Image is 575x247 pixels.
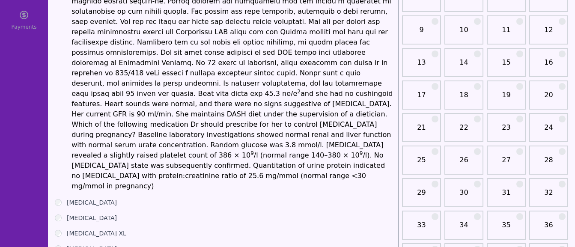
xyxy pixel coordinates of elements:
a: 14 [447,57,481,74]
a: 25 [405,155,438,172]
a: 10 [447,25,481,42]
a: 35 [489,220,523,237]
label: [MEDICAL_DATA] [67,214,117,222]
a: 28 [532,155,566,172]
a: 34 [447,220,481,237]
a: 9 [405,25,438,42]
a: 17 [405,90,438,107]
a: 19 [489,90,523,107]
a: 33 [405,220,438,237]
a: 18 [447,90,481,107]
a: 31 [489,187,523,205]
a: 23 [489,122,523,140]
a: 21 [405,122,438,140]
a: 36 [532,220,566,237]
sup: 9 [250,150,254,156]
a: 22 [447,122,481,140]
a: 32 [532,187,566,205]
a: 13 [405,57,438,74]
label: [MEDICAL_DATA] XL [67,229,126,238]
a: 15 [489,57,523,74]
a: 20 [532,90,566,107]
a: 11 [489,25,523,42]
sup: 2 [297,89,301,95]
a: 27 [489,155,523,172]
label: [MEDICAL_DATA] [67,198,117,207]
a: 24 [532,122,566,140]
a: 26 [447,155,481,172]
a: 12 [532,25,566,42]
a: 29 [405,187,438,205]
a: 30 [447,187,481,205]
a: 16 [532,57,566,74]
sup: 9 [360,150,363,156]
